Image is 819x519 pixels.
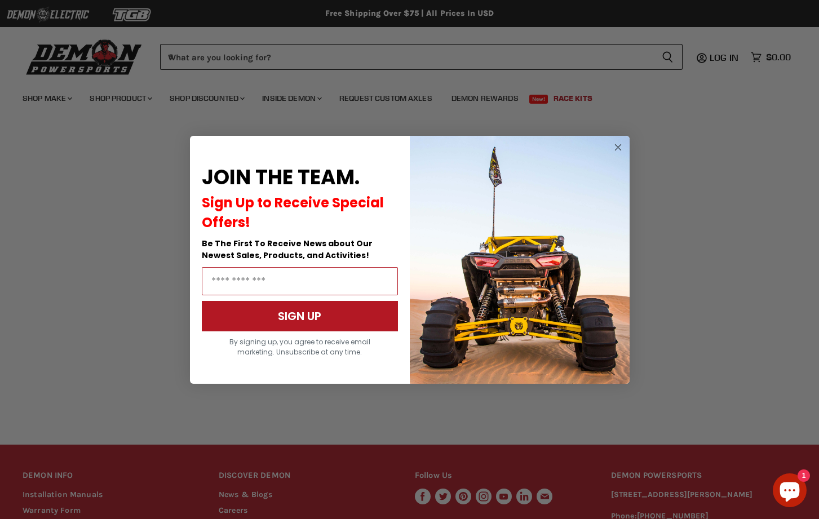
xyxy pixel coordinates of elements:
[202,301,398,331] button: SIGN UP
[202,163,360,192] span: JOIN THE TEAM.
[410,136,630,384] img: a9095488-b6e7-41ba-879d-588abfab540b.jpeg
[202,238,373,261] span: Be The First To Receive News about Our Newest Sales, Products, and Activities!
[202,267,398,295] input: Email Address
[202,193,384,232] span: Sign Up to Receive Special Offers!
[769,473,810,510] inbox-online-store-chat: Shopify online store chat
[229,337,370,357] span: By signing up, you agree to receive email marketing. Unsubscribe at any time.
[611,140,625,154] button: Close dialog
